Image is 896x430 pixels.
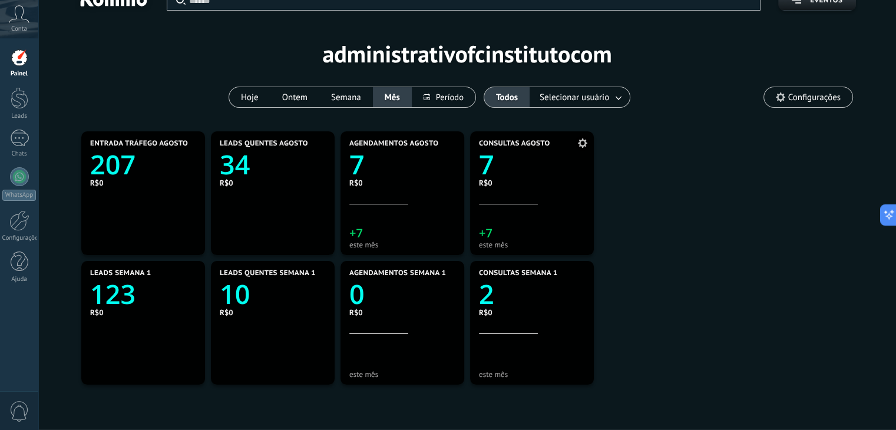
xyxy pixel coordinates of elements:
text: 123 [90,276,135,312]
div: este mês [479,370,585,379]
button: Todos [484,87,530,107]
text: +7 [479,225,492,241]
span: Consultas Agosto [479,140,550,148]
div: R$0 [90,178,196,188]
text: 207 [90,147,135,183]
text: +7 [349,225,363,241]
div: Painel [2,70,37,78]
div: este mês [349,370,455,379]
div: Leads [2,113,37,120]
span: Consultas Semana 1 [479,269,557,277]
a: 7 [479,147,585,183]
a: 123 [90,276,196,312]
span: Configurações [788,92,841,102]
text: 34 [220,147,250,183]
a: 0 [349,276,455,312]
div: R$0 [220,178,326,188]
span: Selecionar usuário [537,90,611,105]
text: 7 [349,147,365,183]
div: R$0 [479,178,585,188]
button: Selecionar usuário [530,87,630,107]
button: Semana [319,87,373,107]
span: Leads Quentes Agosto [220,140,308,148]
div: R$0 [90,307,196,317]
button: Mês [373,87,412,107]
span: Agendamentos Agosto [349,140,438,148]
text: 0 [349,276,365,312]
a: 7 [349,147,455,183]
div: Configurações [2,234,37,242]
span: Agendamentos Semana 1 [349,269,446,277]
div: Ajuda [2,276,37,283]
span: Leads Semana 1 [90,269,151,277]
span: Leads Quentes Semana 1 [220,269,316,277]
text: 7 [479,147,494,183]
div: Chats [2,150,37,158]
div: este mês [479,240,585,249]
button: Ontem [270,87,319,107]
a: 10 [220,276,326,312]
a: 2 [479,276,585,312]
a: 207 [90,147,196,183]
div: R$0 [479,307,585,317]
div: R$0 [220,307,326,317]
button: Hoje [229,87,270,107]
text: 10 [220,276,250,312]
span: Conta [11,25,27,33]
div: este mês [349,240,455,249]
a: 34 [220,147,326,183]
span: Entrada Tráfego Agosto [90,140,188,148]
text: 2 [479,276,494,312]
div: R$0 [349,178,455,188]
div: WhatsApp [2,190,36,201]
div: R$0 [349,307,455,317]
